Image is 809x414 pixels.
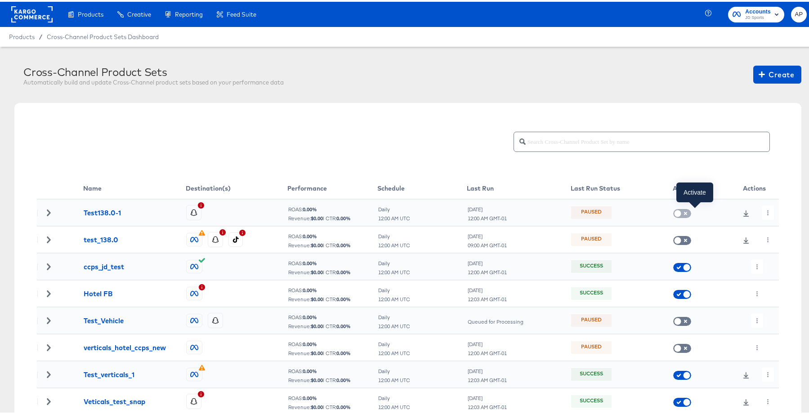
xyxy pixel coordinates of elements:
b: $ 0.00 [311,240,323,247]
div: [DATE] [467,258,507,265]
span: Reporting [175,9,203,16]
button: AP [791,5,807,21]
div: ROAS: [288,393,376,400]
div: Toggle Row Expanded [37,396,60,403]
div: ROAS: [288,231,376,238]
div: 12:03 AM GMT-01 [467,375,507,382]
div: Success [580,261,603,269]
div: 09:00 AM GMT-01 [467,240,507,247]
b: $ 0.00 [311,213,323,220]
div: [DATE] [467,205,507,211]
span: Products [9,31,35,39]
b: 0.00 % [336,213,351,220]
div: 12:00 AM GMT-01 [467,267,507,274]
div: Daily [378,285,411,292]
th: Actions [729,176,779,197]
div: 12:00 AM GMT-01 [467,348,507,355]
b: $ 0.00 [311,402,323,409]
b: 0.00 % [303,339,317,346]
b: $ 0.00 [311,321,323,328]
th: Destination(s) [186,176,287,197]
th: Performance [287,176,377,197]
button: AccountsJD Sports [728,5,784,21]
div: Toggle Row Expanded [37,316,60,322]
div: Daily [378,339,411,346]
div: Test_verticals_1 [84,368,134,378]
div: Daily [378,366,411,373]
div: Paused [581,315,602,323]
div: 12:00 AM UTC [378,294,411,301]
div: [DATE] [467,366,507,373]
span: Creative [127,9,151,16]
div: Toggle Row Expanded [37,289,60,295]
div: 12:00 AM UTC [378,321,411,328]
span: AP [795,8,803,18]
div: 12:03 AM GMT-01 [467,294,507,301]
div: Toggle Row Expanded [37,369,60,376]
div: 12:03 AM GMT-01 [467,402,507,409]
div: Daily [378,393,411,400]
b: $ 0.00 [311,348,323,355]
div: ROAS: [288,258,376,265]
div: Revenue: | CTR: [288,348,376,355]
div: Revenue: | CTR: [288,240,376,247]
div: Cross-Channel Product Sets [23,64,284,76]
span: JD Sports [745,13,771,20]
div: 12:00 AM UTC [378,214,411,220]
b: $ 0.00 [311,375,323,382]
div: Revenue: | CTR: [288,214,376,220]
div: Automatically build and update Cross-Channel product sets based on your performance data [23,76,284,85]
div: Queued for Processing [467,317,524,323]
b: 0.00 % [336,294,351,301]
span: Feed Suite [227,9,256,16]
div: [DATE] [467,231,507,238]
b: $ 0.00 [311,267,323,274]
div: ROAS: [288,205,376,211]
div: 12:00 AM UTC [378,375,411,382]
div: test_138.0 [84,233,118,243]
div: Toggle Row Expanded [37,208,60,214]
div: ROAS: [288,285,376,292]
div: 12:00 AM UTC [378,240,411,247]
div: verticals_hotel_ccps_new [84,341,166,351]
b: $ 0.00 [311,294,323,301]
div: Revenue: | CTR: [288,267,376,274]
div: Veticals_test_snap [84,395,145,405]
div: Paused [581,234,602,242]
b: 0.00 % [303,366,317,373]
input: Search Cross-Channel Product Set by name [526,127,769,146]
div: Toggle Row Expanded [37,235,60,241]
b: 0.00 % [336,240,351,247]
th: Schedule [377,176,467,197]
div: Paused [581,207,602,215]
b: 0.00 % [303,312,317,319]
b: 0.00 % [336,375,351,382]
div: Daily [378,231,411,238]
div: Revenue: | CTR: [288,321,376,328]
div: Revenue: | CTR: [288,294,376,301]
b: 0.00 % [336,321,351,328]
div: Toggle Row Expanded [37,343,60,349]
div: Revenue: | CTR: [288,375,376,382]
div: Test138.0-1 [84,206,121,216]
div: [DATE] [467,393,507,400]
b: 0.00 % [303,258,317,265]
div: [DATE] [467,285,507,292]
div: Success [580,288,603,296]
span: Create [760,67,794,79]
div: 12:00 AM UTC [378,348,411,355]
div: Toggle Row Expanded [37,262,60,268]
div: Hotel FB [84,287,112,297]
div: Success [580,396,603,404]
b: 0.00 % [303,285,317,292]
div: Revenue: | CTR: [288,402,376,409]
span: / [35,31,47,39]
div: Test_Vehicle [84,314,124,324]
div: Paused [581,342,602,350]
b: 0.00 % [336,267,351,274]
div: [DATE] [467,339,507,346]
b: 0.00 % [336,402,351,409]
b: 0.00 % [303,231,317,238]
b: 0.00 % [336,348,351,355]
div: Success [580,369,603,377]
